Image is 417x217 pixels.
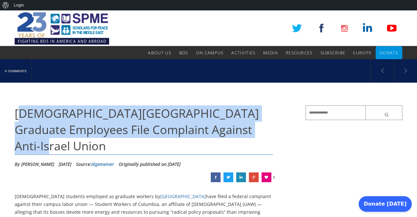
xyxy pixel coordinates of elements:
[211,172,221,182] a: Jewish Columbia University Graduate Employees File Complaint Against Anti-Israel Union
[15,159,54,169] li: By [PERSON_NAME]
[236,172,246,182] a: Jewish Columbia University Graduate Employees File Complaint Against Anti-Israel Union
[380,46,398,59] a: Donate
[119,159,180,169] li: Originally published on [DATE]
[179,50,188,56] span: BDS
[321,50,346,56] span: Subscribe
[223,172,233,182] a: Jewish Columbia University Graduate Employees File Complaint Against Anti-Israel Union
[286,46,313,59] a: Resources
[15,10,109,46] img: SPME
[353,46,372,59] a: Europe
[196,46,224,59] a: On Campus
[263,50,278,56] span: Media
[249,172,259,182] a: Jewish Columbia University Graduate Employees File Complaint Against Anti-Israel Union
[196,50,224,56] span: On Campus
[179,46,188,59] a: BDS
[353,50,372,56] span: Europe
[15,105,259,154] span: [DEMOGRAPHIC_DATA][GEOGRAPHIC_DATA] Graduate Employees File Complaint Against Anti-Israel Union
[263,46,278,59] a: Media
[148,50,171,56] span: About Us
[231,46,255,59] a: Activities
[148,46,171,59] a: About Us
[59,159,71,169] li: [DATE]
[380,50,398,56] span: Donate
[76,159,114,169] div: Source:
[273,172,275,182] span: 0
[160,193,206,199] a: [GEOGRAPHIC_DATA]
[321,46,346,59] a: Subscribe
[286,50,313,56] span: Resources
[231,50,255,56] span: Activities
[91,161,114,167] a: Algemeiner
